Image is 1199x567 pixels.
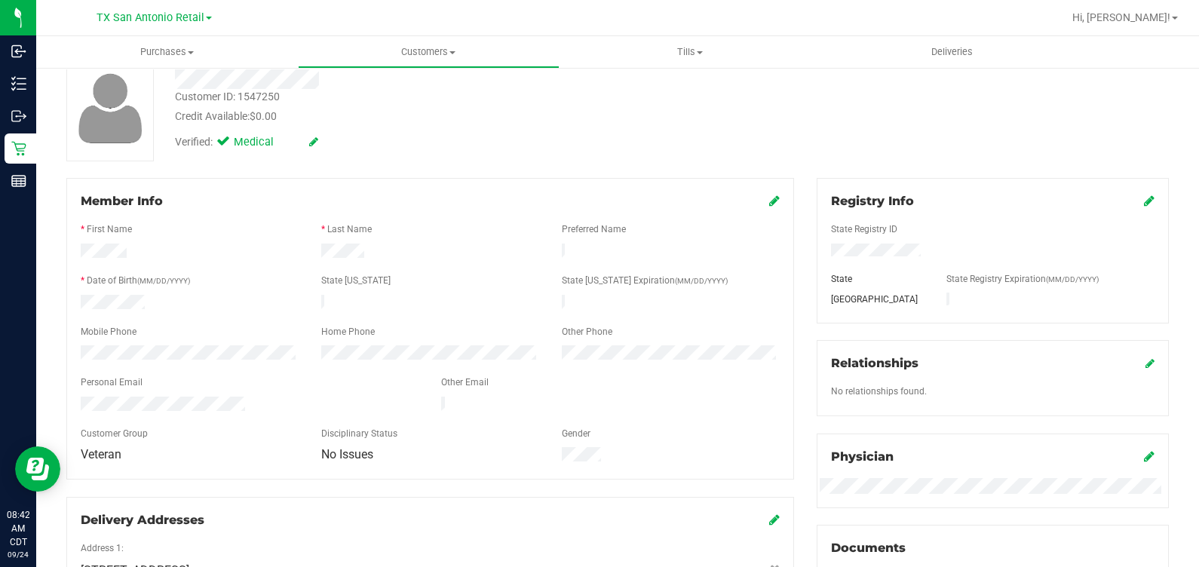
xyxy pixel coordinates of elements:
label: Mobile Phone [81,325,136,339]
span: Hi, [PERSON_NAME]! [1072,11,1170,23]
span: Relationships [831,356,918,370]
span: Member Info [81,194,163,208]
label: Date of Birth [87,274,190,287]
span: No Issues [321,447,373,461]
a: Deliveries [821,36,1083,68]
label: Gender [562,427,590,440]
label: Other Phone [562,325,612,339]
label: State Registry ID [831,222,897,236]
label: First Name [87,222,132,236]
label: Other Email [441,375,489,389]
span: Customers [299,45,559,59]
span: Medical [234,134,294,151]
p: 08:42 AM CDT [7,508,29,549]
label: Home Phone [321,325,375,339]
span: Delivery Addresses [81,513,204,527]
span: Physician [831,449,894,464]
label: Customer Group [81,427,148,440]
div: Credit Available: [175,109,715,124]
inline-svg: Retail [11,141,26,156]
inline-svg: Outbound [11,109,26,124]
img: user-icon.png [71,69,150,147]
span: (MM/DD/YYYY) [675,277,728,285]
span: Purchases [37,45,297,59]
label: Disciplinary Status [321,427,397,440]
label: Personal Email [81,375,143,389]
div: [GEOGRAPHIC_DATA] [820,293,935,306]
label: No relationships found. [831,385,927,398]
span: (MM/DD/YYYY) [137,277,190,285]
span: Veteran [81,447,121,461]
div: Customer ID: 1547250 [175,89,280,105]
label: State [US_STATE] [321,274,391,287]
label: Address 1: [81,541,124,555]
iframe: Resource center [15,446,60,492]
label: Last Name [327,222,372,236]
span: Tills [560,45,820,59]
label: Preferred Name [562,222,626,236]
a: Purchases [36,36,298,68]
label: State [US_STATE] Expiration [562,274,728,287]
inline-svg: Inventory [11,76,26,91]
label: State Registry Expiration [946,272,1099,286]
a: Tills [560,36,821,68]
inline-svg: Reports [11,173,26,188]
span: $0.00 [250,110,277,122]
span: TX San Antonio Retail [97,11,204,24]
span: (MM/DD/YYYY) [1046,275,1099,283]
p: 09/24 [7,549,29,560]
inline-svg: Inbound [11,44,26,59]
div: State [820,272,935,286]
span: Deliveries [911,45,993,59]
a: Customers [298,36,560,68]
span: Documents [831,541,906,555]
span: Registry Info [831,194,914,208]
div: Verified: [175,134,318,151]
